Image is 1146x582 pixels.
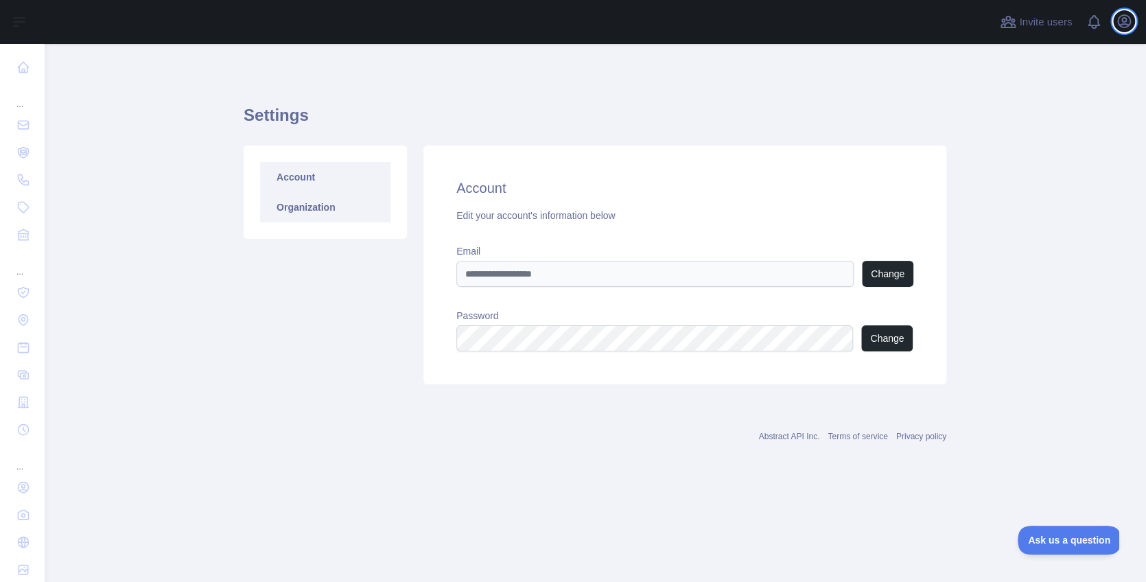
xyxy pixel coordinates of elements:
[828,432,887,441] a: Terms of service
[896,432,946,441] a: Privacy policy
[997,11,1075,33] button: Invite users
[260,162,390,192] a: Account
[456,309,913,323] label: Password
[244,104,946,137] h1: Settings
[11,82,33,110] div: ...
[759,432,820,441] a: Abstract API Inc.
[11,445,33,472] div: ...
[456,209,913,222] div: Edit your account's information below
[456,178,913,198] h2: Account
[260,192,390,222] a: Organization
[861,325,913,351] button: Change
[1018,526,1119,555] iframe: Toggle Customer Support
[11,250,33,277] div: ...
[456,244,913,258] label: Email
[862,261,913,287] button: Change
[1019,14,1072,30] span: Invite users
